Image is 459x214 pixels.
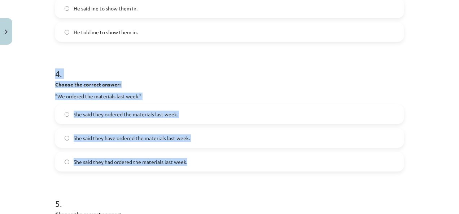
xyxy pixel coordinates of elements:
[5,30,8,34] img: icon-close-lesson-0947bae3869378f0d4975bcd49f059093ad1ed9edebbc8119c70593378902aed.svg
[55,186,404,208] h1: 5 .
[74,5,137,12] span: He said me to show them in.
[65,30,69,35] input: He told me to show them in.
[74,134,190,142] span: She said they have ordered the materials last week.
[55,81,121,88] strong: Choose the correct answer:
[65,136,69,141] input: She said they have ordered the materials last week.
[65,160,69,164] input: She said they had ordered the materials last week.
[55,56,404,79] h1: 4 .
[65,6,69,11] input: He said me to show them in.
[55,93,404,100] p: "We ordered the materials last week."
[65,112,69,117] input: She said they ordered the materials last week.
[74,158,187,166] span: She said they had ordered the materials last week.
[74,28,138,36] span: He told me to show them in.
[74,111,178,118] span: She said they ordered the materials last week.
